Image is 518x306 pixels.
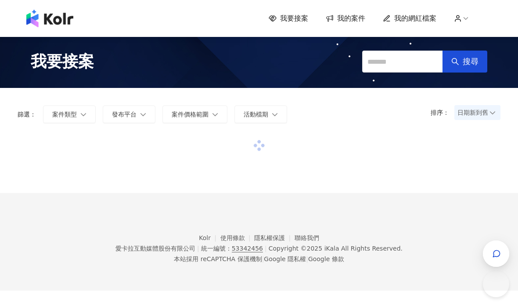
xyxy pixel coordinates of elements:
[463,57,478,66] span: 搜尋
[201,245,263,252] div: 統一編號：
[112,111,137,118] span: 發布平台
[308,255,344,262] a: Google 條款
[234,106,287,123] button: 活動檔期
[337,14,365,23] span: 我的案件
[52,111,77,118] span: 案件類型
[262,255,264,262] span: |
[269,14,308,23] a: 我要接案
[269,245,403,252] div: Copyright © 2025 All Rights Reserved.
[26,10,73,27] img: logo
[306,255,308,262] span: |
[394,14,436,23] span: 我的網紅檔案
[43,106,96,123] button: 案件類型
[457,106,497,119] span: 日期新到舊
[103,106,155,123] button: 發布平台
[383,14,436,23] a: 我的網紅檔案
[324,245,339,252] a: iKala
[115,245,195,252] div: 愛卡拉互動媒體股份有限公司
[244,111,268,118] span: 活動檔期
[483,277,509,304] iframe: Toggle Customer Support
[162,106,227,123] button: 案件價格範圍
[31,51,94,73] span: 我要接案
[220,234,255,241] a: 使用條款
[431,109,454,116] p: 排序：
[254,234,295,241] a: 隱私權保護
[197,245,199,252] span: |
[295,234,319,241] a: 聯絡我們
[265,245,267,252] span: |
[174,254,344,264] span: 本站採用 reCAPTCHA 保護機制
[172,111,209,118] span: 案件價格範圍
[199,234,220,241] a: Kolr
[18,111,36,118] p: 篩選：
[451,58,459,66] span: search
[326,14,365,23] a: 我的案件
[280,14,308,23] span: 我要接案
[442,51,487,73] button: 搜尋
[264,255,306,262] a: Google 隱私權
